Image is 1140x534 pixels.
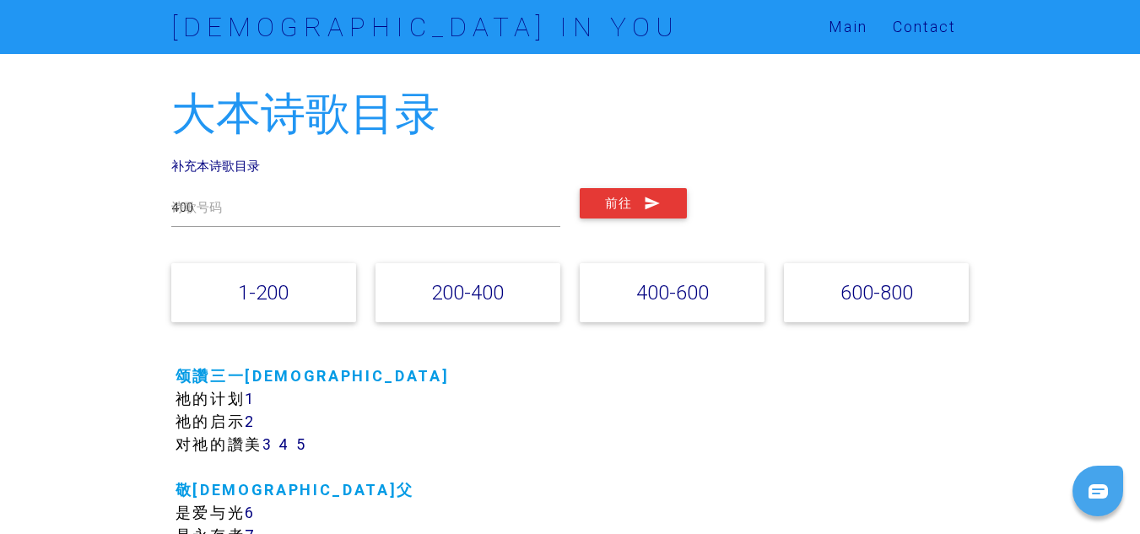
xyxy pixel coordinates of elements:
[238,280,289,305] a: 1-200
[176,366,450,386] a: 颂讚三一[DEMOGRAPHIC_DATA]
[245,389,256,408] a: 1
[296,434,307,454] a: 5
[262,434,273,454] a: 3
[245,503,256,522] a: 6
[245,412,256,431] a: 2
[176,480,414,499] a: 敬[DEMOGRAPHIC_DATA]父
[840,280,913,305] a: 600-800
[431,280,504,305] a: 200-400
[171,158,260,174] a: 补充本诗歌目录
[636,280,709,305] a: 400-600
[580,188,687,218] button: 前往
[171,198,222,218] label: 诗歌号码
[171,89,970,139] h2: 大本诗歌目录
[278,434,290,454] a: 4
